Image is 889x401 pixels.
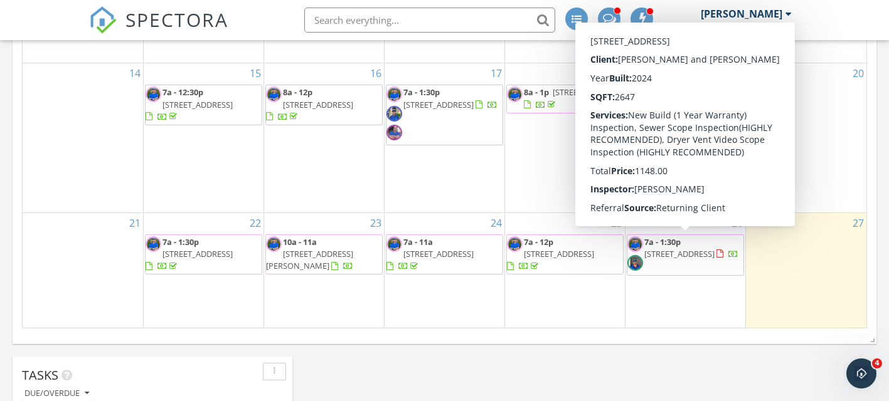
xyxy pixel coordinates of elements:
[524,86,623,110] a: 8a - 1p [STREET_ADDRESS]
[89,17,228,43] a: SPECTORA
[266,86,282,102] img: img_4681.jpg
[666,20,792,33] div: Protect Property Inspections
[403,86,440,98] span: 7a - 1:30p
[162,236,199,247] span: 7a - 1:30p
[283,86,312,98] span: 8a - 12p
[162,99,233,110] span: [STREET_ADDRESS]
[609,213,625,233] a: Go to September 25, 2025
[506,234,624,275] a: 7a - 12p [STREET_ADDRESS]
[524,248,594,259] span: [STREET_ADDRESS]
[644,236,738,259] a: 7a - 1:30p [STREET_ADDRESS]
[386,85,503,145] a: 7a - 1:30p [STREET_ADDRESS]
[403,99,474,110] span: [STREET_ADDRESS]
[127,213,143,233] a: Go to September 21, 2025
[644,86,674,98] span: 7a - 12p
[146,86,233,122] a: 7a - 12:30p [STREET_ADDRESS]
[403,86,498,110] a: 7a - 1:30p [STREET_ADDRESS]
[386,86,402,102] img: img_4681.jpg
[386,236,402,252] img: img_4681.jpg
[488,63,504,83] a: Go to September 17, 2025
[524,86,549,98] span: 8a - 1p
[22,367,58,383] span: Tasks
[247,213,264,233] a: Go to September 22, 2025
[644,99,715,110] span: [STREET_ADDRESS]
[264,63,384,212] td: Go to September 16, 2025
[89,6,117,34] img: The Best Home Inspection Software - Spectora
[386,236,474,271] a: 7a - 11a [STREET_ADDRESS]
[644,236,681,247] span: 7a - 1:30p
[266,86,353,122] a: 8a - 12p [STREET_ADDRESS]
[553,86,623,98] span: [STREET_ADDRESS]
[304,8,555,33] input: Search everything...
[609,63,625,83] a: Go to September 18, 2025
[507,86,523,102] img: img_4681.jpg
[627,236,643,252] img: img_4681.jpg
[146,86,161,102] img: img_4681.jpg
[701,8,782,20] div: [PERSON_NAME]
[872,358,882,368] span: 4
[627,255,643,271] img: img_6380.jpeg
[266,248,353,271] span: [STREET_ADDRESS][PERSON_NAME]
[23,63,143,212] td: Go to September 14, 2025
[746,212,866,328] td: Go to September 27, 2025
[644,248,715,259] span: [STREET_ADDRESS]
[729,213,745,233] a: Go to September 26, 2025
[145,234,262,275] a: 7a - 1:30p [STREET_ADDRESS]
[627,234,744,276] a: 7a - 1:30p [STREET_ADDRESS]
[384,212,504,328] td: Go to September 24, 2025
[283,236,317,247] span: 10a - 11a
[127,63,143,83] a: Go to September 14, 2025
[507,236,594,271] a: 7a - 12p [STREET_ADDRESS]
[505,212,625,328] td: Go to September 25, 2025
[505,63,625,212] td: Go to September 18, 2025
[403,248,474,259] span: [STREET_ADDRESS]
[386,125,402,140] img: 20250324_184036.jpg
[625,212,746,328] td: Go to September 26, 2025
[368,63,384,83] a: Go to September 16, 2025
[368,213,384,233] a: Go to September 23, 2025
[145,85,262,125] a: 7a - 12:30p [STREET_ADDRESS]
[146,236,233,271] a: 7a - 1:30p [STREET_ADDRESS]
[644,86,715,122] a: 7a - 12p [STREET_ADDRESS]
[850,213,866,233] a: Go to September 27, 2025
[386,106,402,122] img: img_5221.jpeg
[162,248,233,259] span: [STREET_ADDRESS]
[506,85,624,113] a: 8a - 1p [STREET_ADDRESS]
[627,106,643,122] img: img_6380.jpeg
[850,63,866,83] a: Go to September 20, 2025
[143,212,264,328] td: Go to September 22, 2025
[143,63,264,212] td: Go to September 15, 2025
[247,63,264,83] a: Go to September 15, 2025
[746,63,866,212] td: Go to September 20, 2025
[846,358,876,388] iframe: Intercom live chat
[265,234,383,275] a: 10a - 11a [STREET_ADDRESS][PERSON_NAME]
[403,236,433,247] span: 7a - 11a
[488,213,504,233] a: Go to September 24, 2025
[524,236,553,247] span: 7a - 12p
[162,86,203,98] span: 7a - 12:30p
[23,212,143,328] td: Go to September 21, 2025
[627,85,744,126] a: 7a - 12p [STREET_ADDRESS]
[146,236,161,252] img: img_4681.jpg
[125,6,228,33] span: SPECTORA
[265,85,383,125] a: 8a - 12p [STREET_ADDRESS]
[266,236,353,271] a: 10a - 11a [STREET_ADDRESS][PERSON_NAME]
[625,63,746,212] td: Go to September 19, 2025
[24,389,89,398] div: Due/Overdue
[283,99,353,110] span: [STREET_ADDRESS]
[729,63,745,83] a: Go to September 19, 2025
[266,236,282,252] img: img_4681.jpg
[507,236,523,252] img: img_4681.jpg
[627,86,643,102] img: img_4681.jpg
[386,234,503,275] a: 7a - 11a [STREET_ADDRESS]
[384,63,504,212] td: Go to September 17, 2025
[264,212,384,328] td: Go to September 23, 2025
